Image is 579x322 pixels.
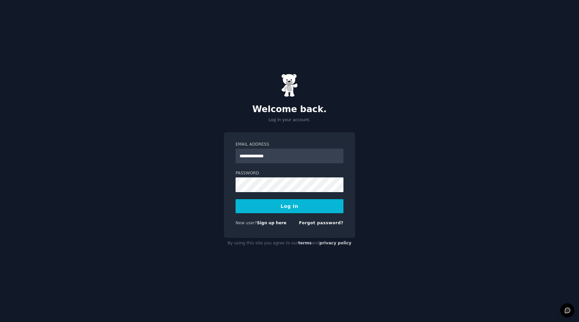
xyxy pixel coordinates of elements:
div: By using this site you agree to our and [224,238,355,249]
span: New user? [236,221,257,225]
a: Forgot password? [299,221,343,225]
label: Email Address [236,142,343,148]
a: privacy policy [319,241,351,245]
label: Password [236,170,343,176]
h2: Welcome back. [224,104,355,115]
p: Log in your account. [224,117,355,123]
a: Sign up here [257,221,286,225]
a: terms [298,241,312,245]
button: Log In [236,199,343,213]
img: Gummy Bear [281,74,298,97]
